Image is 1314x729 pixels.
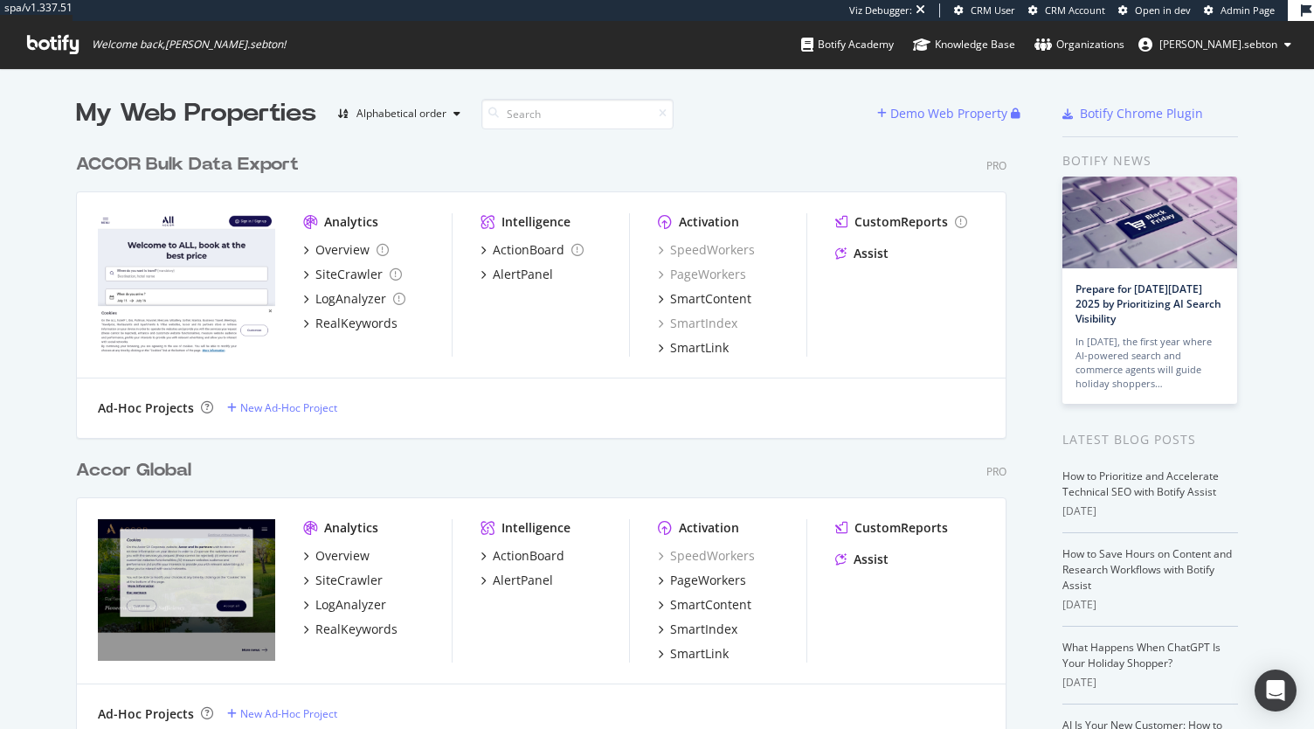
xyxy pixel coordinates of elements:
a: SiteCrawler [303,266,402,283]
div: Intelligence [501,519,571,537]
div: RealKeywords [315,315,398,332]
span: CRM Account [1045,3,1105,17]
div: AlertPanel [493,572,553,589]
div: Overview [315,241,370,259]
span: Admin Page [1221,3,1275,17]
div: Ad-Hoc Projects [98,399,194,417]
div: ActionBoard [493,547,564,565]
input: Search [481,99,674,129]
a: Open in dev [1118,3,1191,17]
a: Demo Web Property [877,106,1011,121]
a: Prepare for [DATE][DATE] 2025 by Prioritizing AI Search Visibility [1075,281,1221,326]
span: anne.sebton [1159,37,1277,52]
a: SmartLink [658,339,729,357]
button: [PERSON_NAME].sebton [1124,31,1305,59]
div: CustomReports [854,213,948,231]
div: [DATE] [1062,503,1238,519]
a: New Ad-Hoc Project [227,706,337,721]
div: Pro [986,158,1006,173]
div: [DATE] [1062,597,1238,613]
div: LogAnalyzer [315,290,386,308]
a: Botify Chrome Plugin [1062,105,1203,122]
a: Overview [303,547,370,565]
a: SmartIndex [658,315,737,332]
div: ACCOR Bulk Data Export [76,152,299,177]
div: SmartIndex [670,621,737,638]
a: ACCOR Bulk Data Export [76,152,306,177]
div: SiteCrawler [315,572,383,589]
div: Botify Chrome Plugin [1080,105,1203,122]
button: Alphabetical order [330,100,467,128]
a: SpeedWorkers [658,547,755,565]
a: Knowledge Base [913,21,1015,68]
div: My Web Properties [76,96,316,131]
a: CRM Account [1028,3,1105,17]
a: CRM User [954,3,1015,17]
div: SmartContent [670,596,751,614]
a: Admin Page [1204,3,1275,17]
img: bulk.accor.com [98,213,275,355]
div: Latest Blog Posts [1062,430,1238,449]
a: How to Save Hours on Content and Research Workflows with Botify Assist [1062,546,1232,593]
div: Organizations [1034,36,1124,53]
div: Alphabetical order [356,108,446,119]
div: SmartLink [670,339,729,357]
a: SmartIndex [658,621,737,638]
div: SmartContent [670,290,751,308]
a: RealKeywords [303,621,398,638]
img: all.accor.com [98,519,275,661]
span: CRM User [971,3,1015,17]
a: ActionBoard [481,241,584,259]
a: Accor Global [76,458,198,483]
a: LogAnalyzer [303,290,405,308]
a: Overview [303,241,389,259]
div: ActionBoard [493,241,564,259]
div: Analytics [324,519,378,537]
a: RealKeywords [303,315,398,332]
button: Demo Web Property [877,100,1011,128]
div: Knowledge Base [913,36,1015,53]
div: Activation [679,519,739,537]
div: [DATE] [1062,675,1238,691]
a: Assist [835,245,889,262]
a: SpeedWorkers [658,241,755,259]
a: CustomReports [835,519,948,537]
img: Prepare for Black Friday 2025 by Prioritizing AI Search Visibility [1062,177,1237,268]
div: Assist [854,245,889,262]
a: How to Prioritize and Accelerate Technical SEO with Botify Assist [1062,469,1219,499]
a: PageWorkers [658,266,746,283]
div: Analytics [324,213,378,231]
div: Open Intercom Messenger [1255,670,1297,712]
a: PageWorkers [658,572,746,589]
a: SmartLink [658,645,729,663]
div: Intelligence [501,213,571,231]
div: CustomReports [854,519,948,537]
div: In [DATE], the first year where AI-powered search and commerce agents will guide holiday shoppers… [1075,335,1224,391]
div: LogAnalyzer [315,596,386,614]
div: SmartLink [670,645,729,663]
div: Demo Web Property [890,105,1007,122]
div: Overview [315,547,370,565]
a: Assist [835,551,889,568]
div: Ad-Hoc Projects [98,705,194,723]
a: ActionBoard [481,547,564,565]
div: AlertPanel [493,266,553,283]
div: Botify news [1062,151,1238,170]
div: Viz Debugger: [849,3,912,17]
a: Organizations [1034,21,1124,68]
a: AlertPanel [481,266,553,283]
span: Open in dev [1135,3,1191,17]
div: PageWorkers [670,572,746,589]
a: Botify Academy [801,21,894,68]
div: New Ad-Hoc Project [240,400,337,415]
a: AlertPanel [481,572,553,589]
a: CustomReports [835,213,967,231]
a: SmartContent [658,290,751,308]
div: New Ad-Hoc Project [240,706,337,721]
a: LogAnalyzer [303,596,386,614]
a: SmartContent [658,596,751,614]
